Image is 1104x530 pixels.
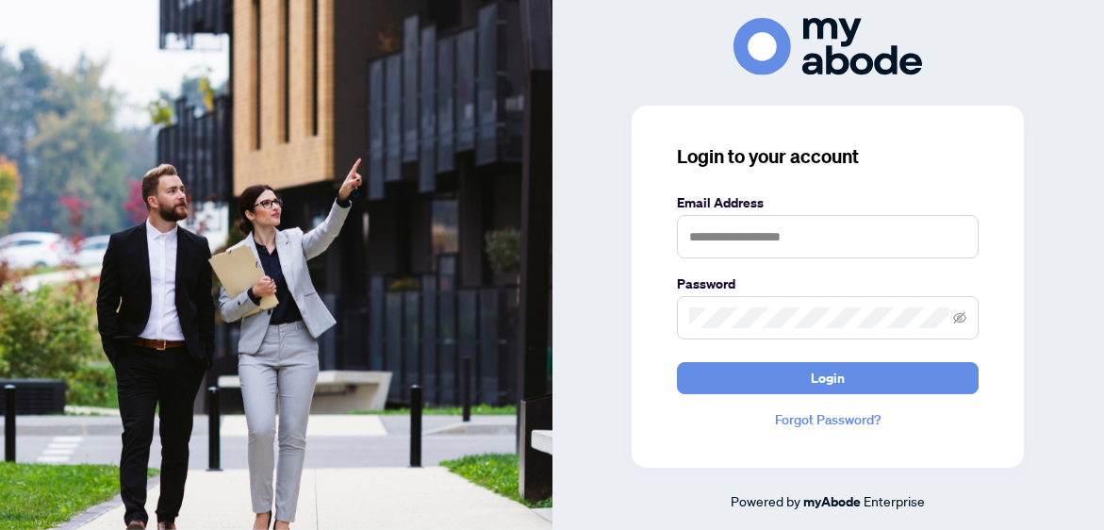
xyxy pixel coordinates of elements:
[677,362,979,394] button: Login
[864,492,925,509] span: Enterprise
[811,363,845,393] span: Login
[731,492,800,509] span: Powered by
[677,192,979,213] label: Email Address
[677,143,979,170] h3: Login to your account
[803,491,861,512] a: myAbode
[677,273,979,294] label: Password
[733,18,922,75] img: ma-logo
[953,311,966,324] span: eye-invisible
[677,409,979,430] a: Forgot Password?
